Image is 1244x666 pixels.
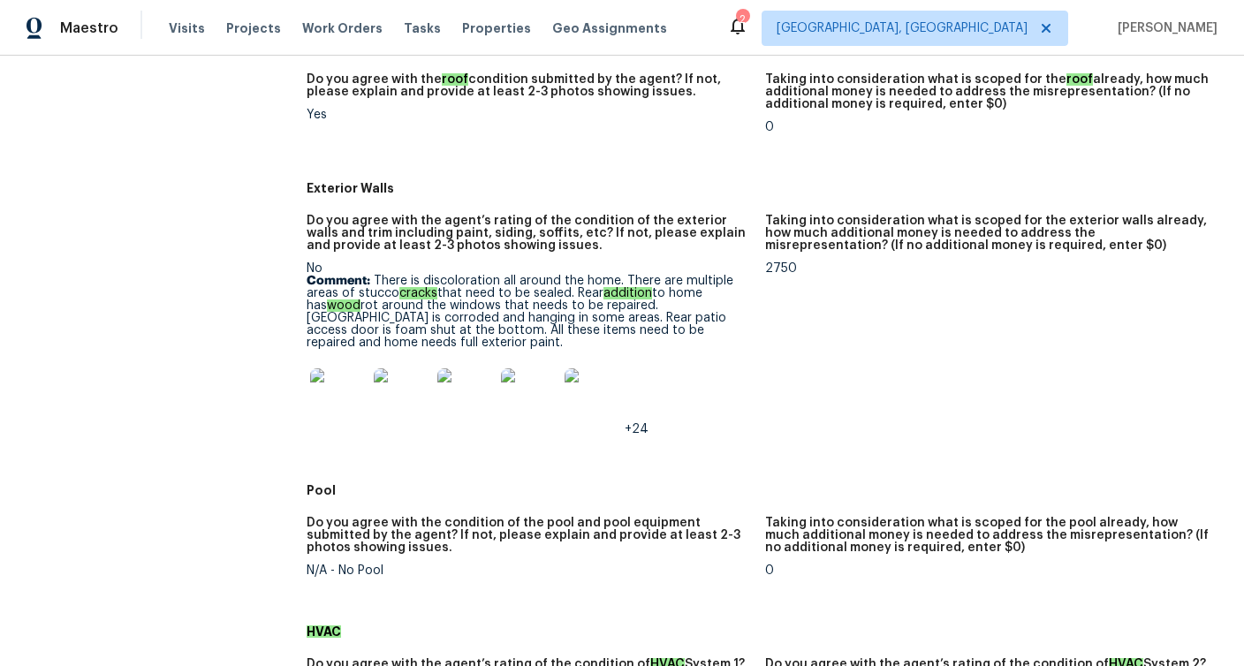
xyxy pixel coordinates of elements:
h5: Pool [307,481,1223,499]
div: 0 [765,121,1209,133]
div: 2750 [765,262,1209,275]
p: There is discoloration all around the home. There are multiple areas of stucco that need to be se... [307,275,750,349]
span: Tasks [404,22,441,34]
h5: Do you agree with the condition submitted by the agent? If not, please explain and provide at lea... [307,73,750,98]
em: roof [1066,73,1093,86]
span: [GEOGRAPHIC_DATA], [GEOGRAPHIC_DATA] [777,19,1028,37]
h5: Do you agree with the condition of the pool and pool equipment submitted by the agent? If not, pl... [307,517,750,554]
div: 0 [765,564,1209,577]
h5: Do you agree with the agent’s rating of the condition of the exterior walls and trim including pa... [307,215,750,252]
div: 2 [736,11,748,28]
span: Projects [226,19,281,37]
h5: Taking into consideration what is scoped for the exterior walls already, how much additional mone... [765,215,1209,252]
span: Maestro [60,19,118,37]
em: HVAC [307,625,341,638]
h5: Exterior Walls [307,179,1223,197]
span: Work Orders [302,19,383,37]
div: N/A - No Pool [307,564,750,577]
span: Properties [462,19,531,37]
em: addition [603,287,652,299]
h5: Taking into consideration what is scoped for the pool already, how much additional money is neede... [765,517,1209,554]
em: wood [327,299,360,312]
div: No [307,262,750,435]
span: Geo Assignments [552,19,667,37]
h5: Taking into consideration what is scoped for the already, how much additional money is needed to ... [765,73,1209,110]
div: Yes [307,109,750,121]
b: Comment: [307,275,370,287]
em: cracks [399,287,437,299]
span: +24 [625,423,649,435]
em: roof [442,73,468,86]
span: [PERSON_NAME] [1111,19,1217,37]
span: Visits [169,19,205,37]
